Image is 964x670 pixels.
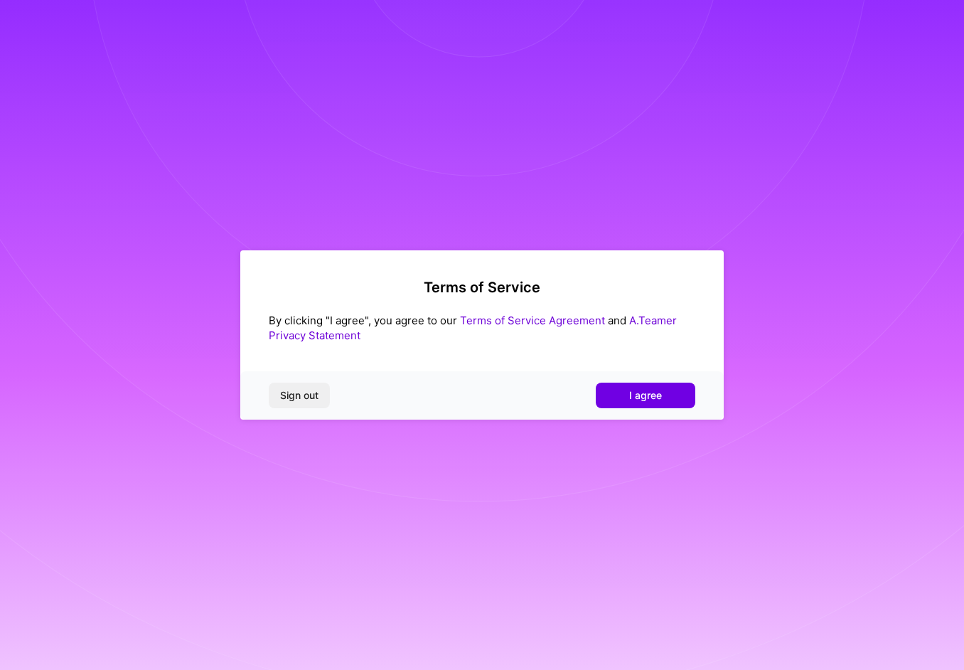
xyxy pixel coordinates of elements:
[269,279,695,296] h2: Terms of Service
[596,383,695,408] button: I agree
[460,314,605,327] a: Terms of Service Agreement
[269,313,695,343] div: By clicking "I agree", you agree to our and
[280,388,318,403] span: Sign out
[269,383,330,408] button: Sign out
[629,388,662,403] span: I agree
